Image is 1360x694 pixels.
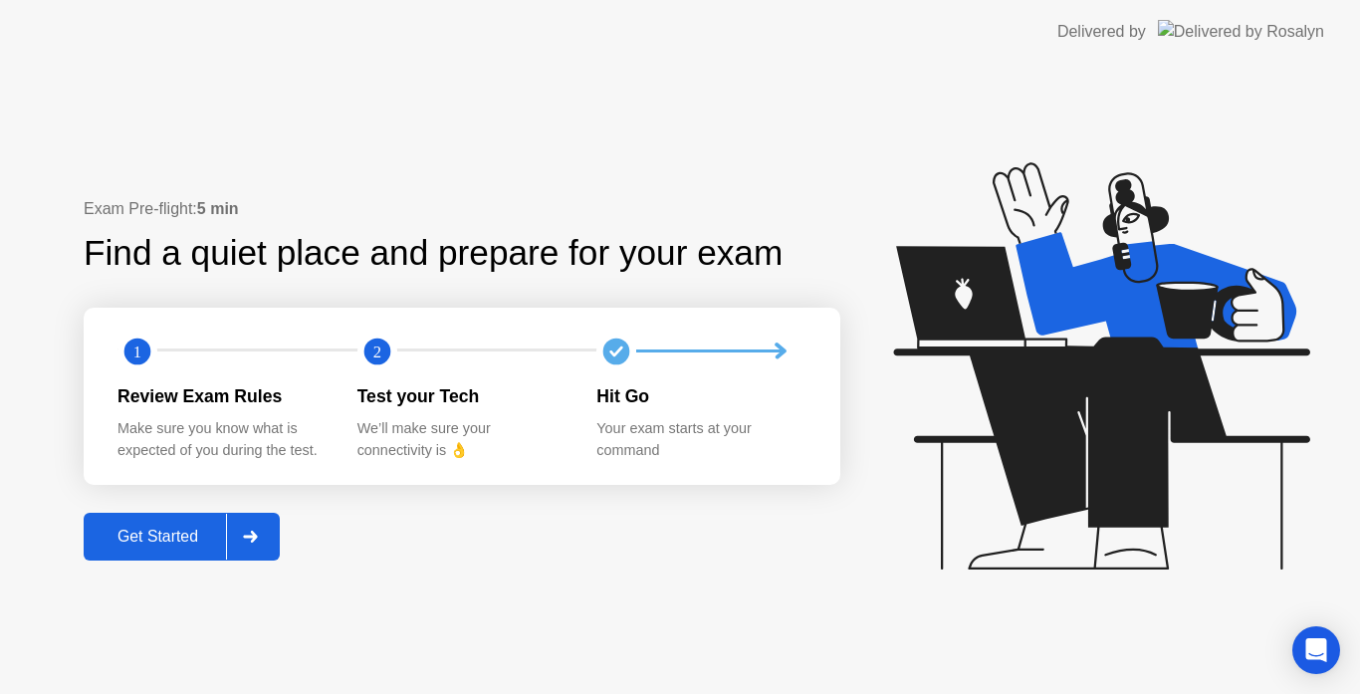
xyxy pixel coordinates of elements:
[596,418,804,461] div: Your exam starts at your command
[1292,626,1340,674] div: Open Intercom Messenger
[90,528,226,546] div: Get Started
[84,227,786,280] div: Find a quiet place and prepare for your exam
[84,513,280,561] button: Get Started
[373,342,381,360] text: 2
[1057,20,1146,44] div: Delivered by
[84,197,840,221] div: Exam Pre-flight:
[357,418,566,461] div: We’ll make sure your connectivity is 👌
[1158,20,1324,43] img: Delivered by Rosalyn
[117,383,326,409] div: Review Exam Rules
[117,418,326,461] div: Make sure you know what is expected of you during the test.
[197,200,239,217] b: 5 min
[133,342,141,360] text: 1
[357,383,566,409] div: Test your Tech
[596,383,804,409] div: Hit Go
